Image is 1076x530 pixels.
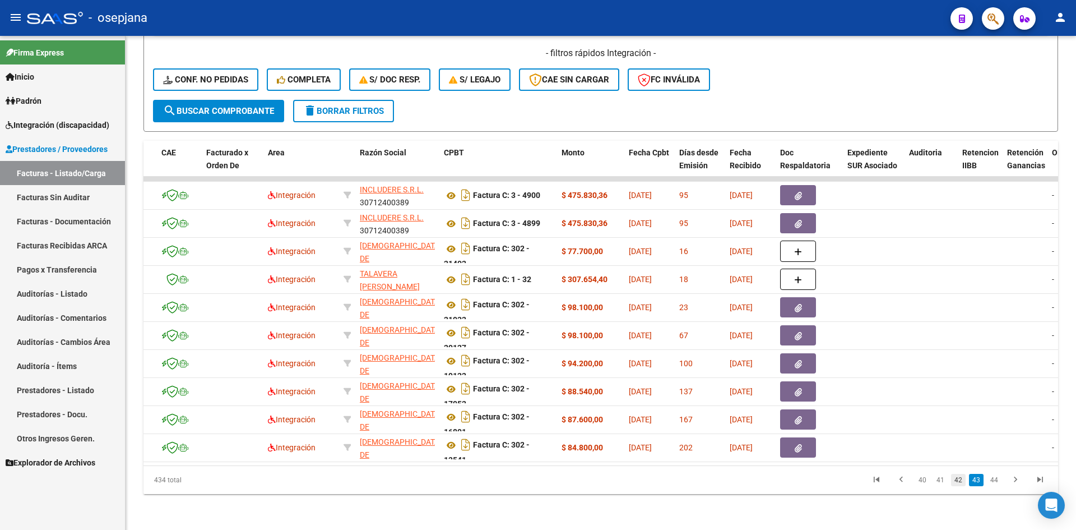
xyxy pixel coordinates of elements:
span: [DEMOGRAPHIC_DATA] DE [GEOGRAPHIC_DATA] [360,353,442,388]
span: - [1052,303,1054,312]
span: - [1052,191,1054,200]
span: [DATE] [730,415,753,424]
span: Integración [268,247,316,256]
datatable-header-cell: Expediente SUR Asociado [843,141,905,190]
span: - [1052,415,1054,424]
a: go to next page [1005,474,1026,486]
div: 30712400389 [360,183,435,207]
a: 41 [933,474,948,486]
span: [DEMOGRAPHIC_DATA] DE [GEOGRAPHIC_DATA] [360,297,442,332]
strong: Factura C: 302 - 19122 [444,357,530,381]
span: FC Inválida [638,75,700,85]
div: 30542337555 [360,408,435,431]
div: 30542337555 [360,436,435,459]
i: Descargar documento [458,186,473,204]
li: page 40 [913,471,931,490]
span: Prestadores / Proveedores [6,143,108,155]
datatable-header-cell: Area [263,141,339,190]
span: [DATE] [730,331,753,340]
strong: Factura C: 3 - 4900 [473,191,540,200]
span: TALAVERA [PERSON_NAME] [360,269,420,291]
span: [DATE] [730,443,753,452]
li: page 44 [985,471,1003,490]
span: Buscar Comprobante [163,106,274,116]
span: Auditoria [909,148,942,157]
span: 137 [679,387,693,396]
span: [DEMOGRAPHIC_DATA] DE [GEOGRAPHIC_DATA] [360,409,442,444]
span: [DATE] [730,191,753,200]
div: 30542337555 [360,324,435,347]
span: Integración [268,303,316,312]
mat-icon: delete [303,104,317,117]
span: Retención Ganancias [1007,148,1045,170]
datatable-header-cell: CPBT [439,141,557,190]
span: Retencion IIBB [962,148,999,170]
div: 30542337555 [360,239,435,263]
i: Descargar documento [458,352,473,370]
strong: $ 98.100,00 [562,303,603,312]
span: [DATE] [629,275,652,284]
a: go to previous page [891,474,912,486]
i: Descargar documento [458,270,473,288]
strong: Factura C: 302 - 21032 [444,301,530,325]
span: INCLUDERE S.R.L. [360,185,424,194]
span: CAE SIN CARGAR [529,75,609,85]
span: Area [268,148,285,157]
div: 30542337555 [360,352,435,375]
button: Completa [267,68,341,91]
span: - [1052,275,1054,284]
strong: $ 475.830,36 [562,191,607,200]
span: [DATE] [730,387,753,396]
strong: Factura C: 302 - 17052 [444,385,530,409]
span: Integración [268,415,316,424]
span: Monto [562,148,585,157]
i: Descargar documento [458,214,473,232]
mat-icon: menu [9,11,22,24]
span: S/ legajo [449,75,500,85]
span: 95 [679,219,688,228]
datatable-header-cell: Fecha Recibido [725,141,776,190]
li: page 42 [949,471,967,490]
div: 434 total [143,466,324,494]
i: Descargar documento [458,436,473,454]
span: 95 [679,191,688,200]
span: - [1052,443,1054,452]
span: [DATE] [629,191,652,200]
div: Open Intercom Messenger [1038,492,1065,519]
datatable-header-cell: Doc Respaldatoria [776,141,843,190]
strong: $ 94.200,00 [562,359,603,368]
span: [DEMOGRAPHIC_DATA] DE [GEOGRAPHIC_DATA] [360,437,442,472]
span: - osepjana [89,6,147,30]
span: Explorador de Archivos [6,457,95,469]
span: Fecha Cpbt [629,148,669,157]
strong: $ 307.654,40 [562,275,607,284]
span: Razón Social [360,148,406,157]
span: - [1052,219,1054,228]
button: CAE SIN CARGAR [519,68,619,91]
li: page 41 [931,471,949,490]
span: [DATE] [629,415,652,424]
span: Firma Express [6,47,64,59]
span: Integración [268,191,316,200]
span: 100 [679,359,693,368]
span: INCLUDERE S.R.L. [360,213,424,222]
button: Borrar Filtros [293,100,394,122]
i: Descargar documento [458,296,473,314]
h4: - filtros rápidos Integración - [153,47,1049,59]
i: Descargar documento [458,408,473,426]
mat-icon: search [163,104,177,117]
strong: $ 77.700,00 [562,247,603,256]
span: Padrón [6,95,41,107]
span: Fecha Recibido [730,148,761,170]
a: 44 [987,474,1001,486]
a: go to first page [866,474,887,486]
span: - [1052,387,1054,396]
span: 167 [679,415,693,424]
button: Conf. no pedidas [153,68,258,91]
span: Integración [268,331,316,340]
a: 40 [915,474,930,486]
datatable-header-cell: Retencion IIBB [958,141,1003,190]
span: OP [1052,148,1063,157]
span: [DATE] [730,303,753,312]
strong: $ 84.800,00 [562,443,603,452]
